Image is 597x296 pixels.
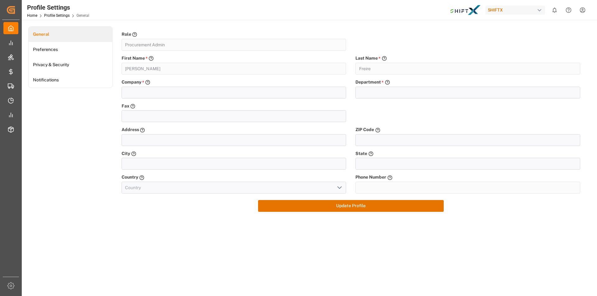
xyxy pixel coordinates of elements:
[355,174,386,180] label: Phone Number
[258,200,444,212] button: Update Profile
[485,4,548,16] button: SHIFTX
[29,72,112,88] a: Notifications
[29,27,112,42] a: General
[27,13,37,18] a: Home
[485,6,545,15] div: SHIFTX
[122,150,130,157] label: City
[450,5,481,16] img: Bildschirmfoto%202024-11-13%20um%2009.31.44.png_1731487080.png
[29,42,112,57] a: Preferences
[122,182,346,194] input: Country
[122,55,145,62] label: First Name
[27,3,89,12] div: Profile Settings
[122,103,129,109] label: Fax
[355,79,381,86] label: Department
[355,55,378,62] label: Last Name
[122,174,138,180] label: Country
[562,3,576,17] button: Help Center
[29,57,112,72] a: Privacy & Security
[122,126,139,133] label: Address
[548,3,562,17] button: show 0 new notifications
[355,150,367,157] label: State
[122,79,141,86] label: Company
[122,31,131,38] label: Role
[335,183,344,193] button: open menu
[44,13,70,18] a: Profile Settings
[355,126,374,133] label: ZIP Code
